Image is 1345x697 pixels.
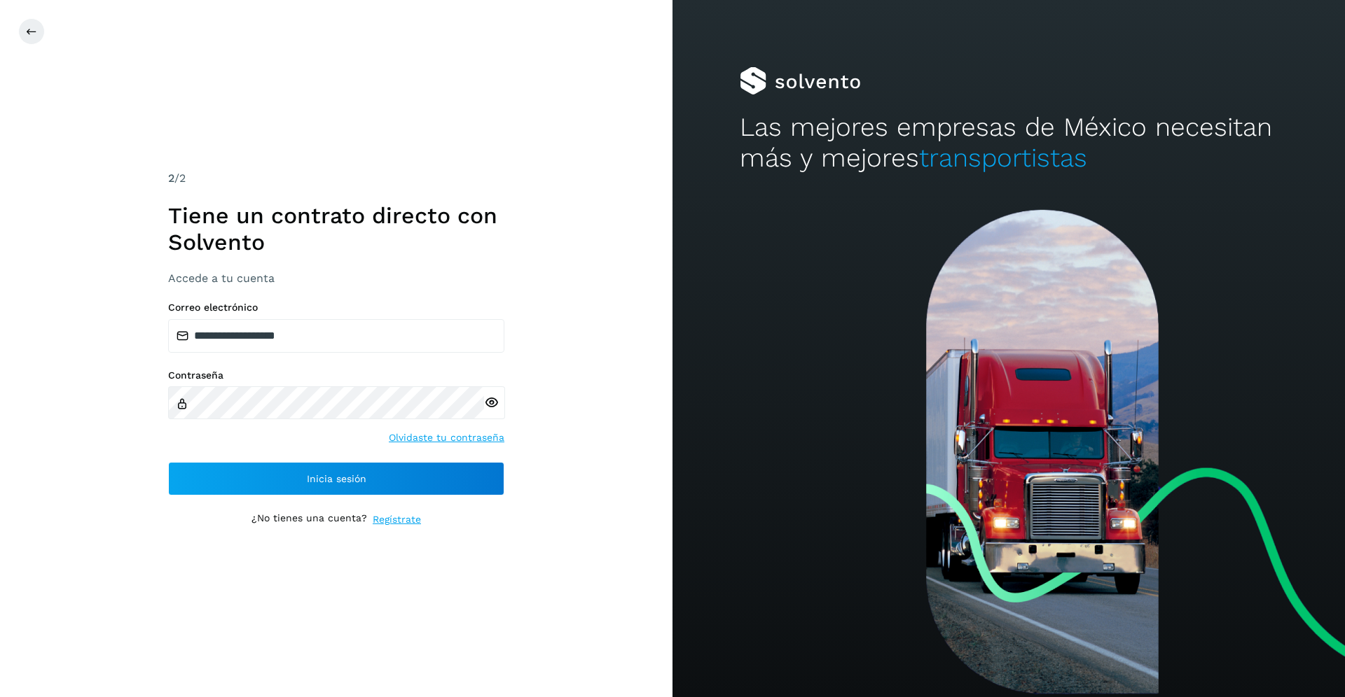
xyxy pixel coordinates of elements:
[919,143,1087,173] span: transportistas
[168,302,504,314] label: Correo electrónico
[168,369,504,381] label: Contraseña
[168,170,504,187] div: /2
[168,171,174,185] span: 2
[168,272,504,285] h3: Accede a tu cuenta
[168,202,504,256] h1: Tiene un contrato directo con Solvento
[251,512,367,527] p: ¿No tienes una cuenta?
[740,112,1278,174] h2: Las mejores empresas de México necesitan más y mejores
[307,474,366,484] span: Inicia sesión
[373,512,421,527] a: Regístrate
[389,430,504,445] a: Olvidaste tu contraseña
[168,462,504,495] button: Inicia sesión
